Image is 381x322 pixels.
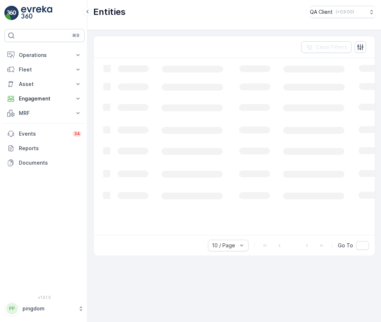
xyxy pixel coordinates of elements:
[4,62,85,77] button: Fleet
[316,44,347,51] p: Clear Filters
[21,6,52,20] img: logo_light-DOdMpM7g.png
[74,131,80,137] p: 34
[310,6,375,18] button: QA Client(+03:00)
[6,303,18,314] div: PP
[19,95,70,102] p: Engagement
[338,242,353,249] span: Go To
[19,110,70,117] p: MRF
[19,145,82,152] p: Reports
[4,77,85,91] button: Asset
[4,106,85,120] button: MRF
[19,80,70,88] p: Asset
[4,127,85,141] a: Events34
[93,6,126,18] p: Entities
[301,41,352,53] button: Clear Filters
[19,159,82,166] p: Documents
[4,295,85,300] span: v 1.51.0
[19,51,70,59] p: Operations
[336,9,354,15] p: ( +03:00 )
[4,91,85,106] button: Engagement
[4,301,85,316] button: PPpingdom
[19,130,68,137] p: Events
[4,141,85,156] a: Reports
[72,33,79,38] p: ⌘B
[19,66,70,73] p: Fleet
[22,305,74,312] p: pingdom
[4,48,85,62] button: Operations
[4,156,85,170] a: Documents
[310,8,333,16] p: QA Client
[4,6,19,20] img: logo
